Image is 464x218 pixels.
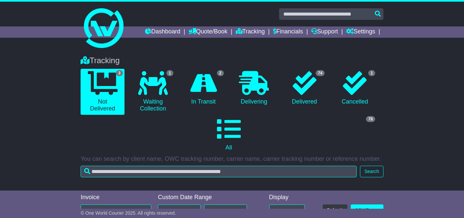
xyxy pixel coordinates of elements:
a: Settings [346,26,375,38]
button: Refresh [323,204,347,216]
a: Quote/Book [189,26,228,38]
a: 1 Cancelled [333,69,377,108]
span: 2 [217,70,224,76]
button: Search [360,166,383,177]
a: Tracking [236,26,265,38]
span: 3 [116,70,123,76]
a: Dashboard [145,26,180,38]
a: 2 In Transit [182,69,226,108]
p: You can search by client name, OWC tracking number, carrier name, carrier tracking number or refe... [81,155,383,163]
a: 78 All [81,115,377,154]
span: © One World Courier 2025. All rights reserved. [81,210,176,216]
a: CSV Export [351,204,383,216]
a: 3 Not Delivered [81,69,125,115]
a: 74 Delivered [282,69,326,108]
span: 1 [368,70,375,76]
span: 74 [316,70,325,76]
div: Invoice [81,194,151,201]
div: Custom Date Range [158,194,254,201]
a: Support [311,26,338,38]
span: 1 [166,70,173,76]
span: 78 [366,116,375,122]
div: Tracking [77,56,387,65]
a: Delivering [232,69,276,108]
a: Financials [273,26,303,38]
a: 1 Waiting Collection [131,69,175,115]
div: Display [269,194,305,201]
